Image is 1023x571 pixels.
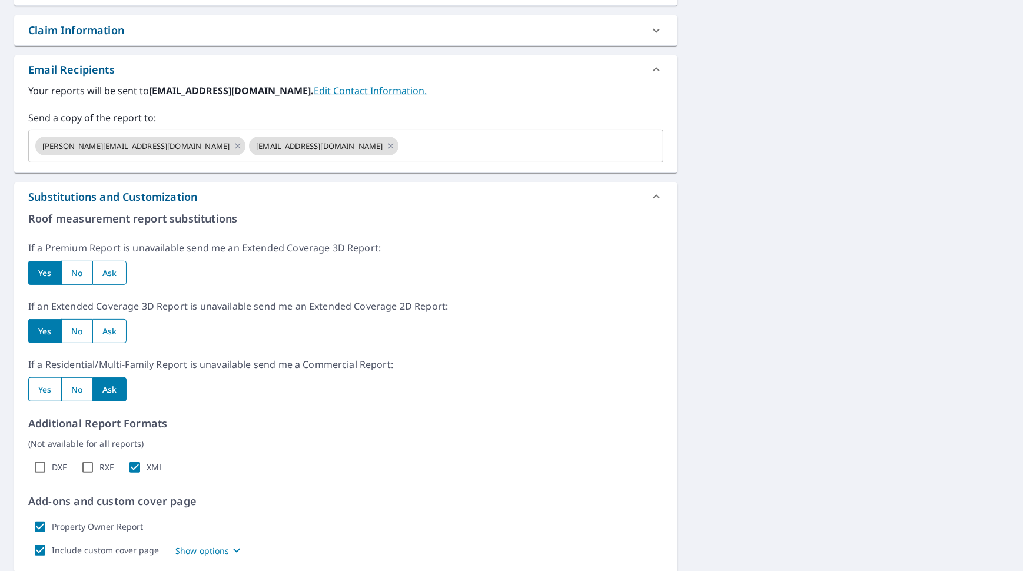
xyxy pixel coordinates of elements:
[147,462,163,473] label: XML
[28,357,663,371] p: If a Residential/Multi-Family Report is unavailable send me a Commercial Report:
[28,62,115,78] div: Email Recipients
[52,545,159,556] label: Include custom cover page
[52,462,67,473] label: DXF
[35,141,237,152] span: [PERSON_NAME][EMAIL_ADDRESS][DOMAIN_NAME]
[249,137,398,155] div: [EMAIL_ADDRESS][DOMAIN_NAME]
[28,493,663,509] p: Add-ons and custom cover page
[99,462,114,473] label: RXF
[28,416,663,431] p: Additional Report Formats
[249,141,390,152] span: [EMAIL_ADDRESS][DOMAIN_NAME]
[28,111,663,125] label: Send a copy of the report to:
[28,299,663,313] p: If an Extended Coverage 3D Report is unavailable send me an Extended Coverage 2D Report:
[28,189,197,205] div: Substitutions and Customization
[28,84,663,98] label: Your reports will be sent to
[14,15,677,45] div: Claim Information
[28,241,663,255] p: If a Premium Report is unavailable send me an Extended Coverage 3D Report:
[149,84,314,97] b: [EMAIL_ADDRESS][DOMAIN_NAME].
[28,22,124,38] div: Claim Information
[28,211,663,227] p: Roof measurement report substitutions
[52,522,143,532] label: Property Owner Report
[175,543,244,557] button: Show options
[175,545,230,557] p: Show options
[28,437,663,450] p: (Not available for all reports)
[14,182,677,211] div: Substitutions and Customization
[314,84,427,97] a: EditContactInfo
[14,55,677,84] div: Email Recipients
[35,137,245,155] div: [PERSON_NAME][EMAIL_ADDRESS][DOMAIN_NAME]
